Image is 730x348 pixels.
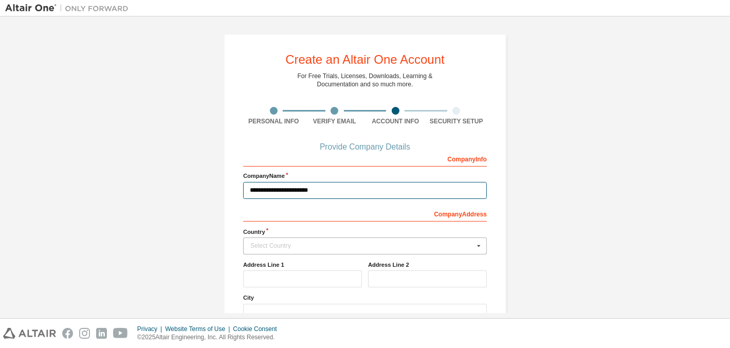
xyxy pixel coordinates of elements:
[298,72,433,88] div: For Free Trials, Licenses, Downloads, Learning & Documentation and so much more.
[243,150,487,167] div: Company Info
[243,228,487,236] label: Country
[243,205,487,222] div: Company Address
[285,53,445,66] div: Create an Altair One Account
[243,294,487,302] label: City
[243,117,304,125] div: Personal Info
[137,333,283,342] p: © 2025 Altair Engineering, Inc. All Rights Reserved.
[368,261,487,269] label: Address Line 2
[79,328,90,339] img: instagram.svg
[243,172,487,180] label: Company Name
[233,325,283,333] div: Cookie Consent
[5,3,134,13] img: Altair One
[113,328,128,339] img: youtube.svg
[137,325,165,333] div: Privacy
[96,328,107,339] img: linkedin.svg
[250,243,474,249] div: Select Country
[426,117,487,125] div: Security Setup
[243,144,487,150] div: Provide Company Details
[243,261,362,269] label: Address Line 1
[165,325,233,333] div: Website Terms of Use
[3,328,56,339] img: altair_logo.svg
[304,117,366,125] div: Verify Email
[365,117,426,125] div: Account Info
[62,328,73,339] img: facebook.svg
